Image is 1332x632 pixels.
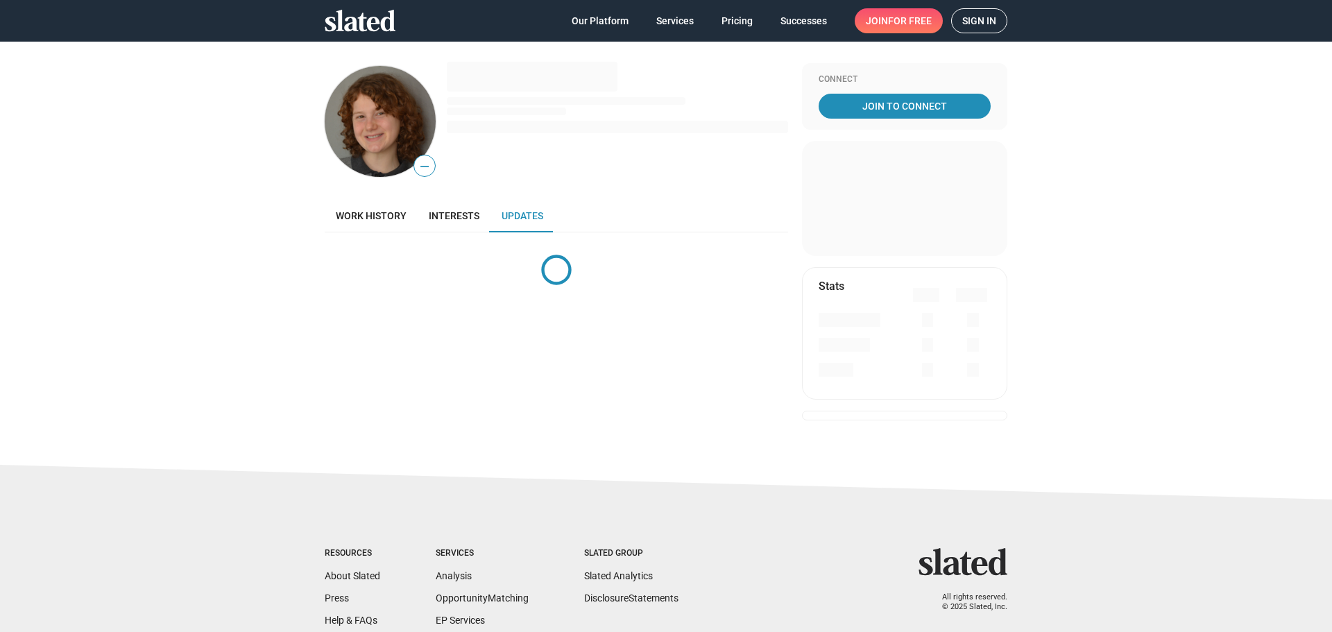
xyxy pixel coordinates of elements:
div: Services [436,548,529,559]
span: Updates [502,210,543,221]
mat-card-title: Stats [819,279,844,293]
span: Sign in [962,9,996,33]
span: Join To Connect [821,94,988,119]
a: Work history [325,199,418,232]
a: OpportunityMatching [436,592,529,604]
span: Interests [429,210,479,221]
a: Successes [769,8,838,33]
a: Services [645,8,705,33]
a: Analysis [436,570,472,581]
span: — [414,157,435,176]
span: Work history [336,210,407,221]
a: Joinfor free [855,8,943,33]
a: Interests [418,199,490,232]
span: Pricing [721,8,753,33]
a: Press [325,592,349,604]
a: Sign in [951,8,1007,33]
span: Our Platform [572,8,629,33]
span: Join [866,8,932,33]
a: Slated Analytics [584,570,653,581]
a: Pricing [710,8,764,33]
div: Slated Group [584,548,678,559]
span: for free [888,8,932,33]
span: Successes [780,8,827,33]
a: DisclosureStatements [584,592,678,604]
a: About Slated [325,570,380,581]
p: All rights reserved. © 2025 Slated, Inc. [928,592,1007,613]
a: Help & FAQs [325,615,377,626]
div: Connect [819,74,991,85]
span: Services [656,8,694,33]
a: EP Services [436,615,485,626]
div: Resources [325,548,380,559]
a: Join To Connect [819,94,991,119]
a: Our Platform [561,8,640,33]
a: Updates [490,199,554,232]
